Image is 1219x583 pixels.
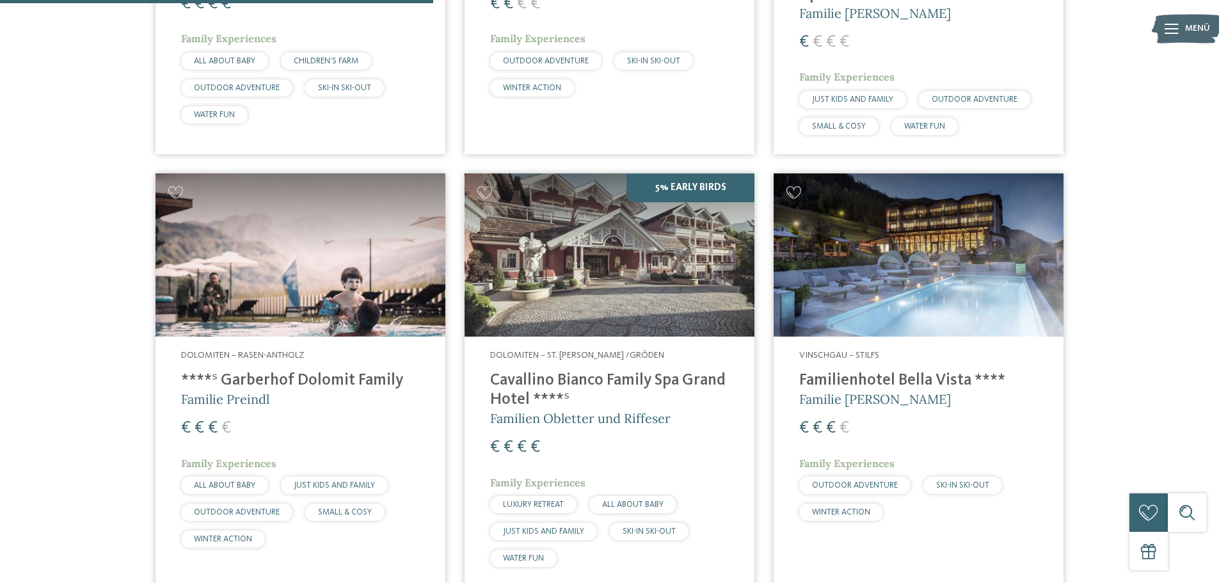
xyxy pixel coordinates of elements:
[490,476,586,489] span: Family Experiences
[503,554,544,563] span: WATER FUN
[936,481,989,490] span: SKI-IN SKI-OUT
[813,420,822,436] span: €
[840,34,849,51] span: €
[194,481,255,490] span: ALL ABOUT BABY
[194,535,252,543] span: WINTER ACTION
[799,70,895,83] span: Family Experiences
[490,371,729,410] h4: Cavallino Bianco Family Spa Grand Hotel ****ˢ
[774,173,1064,337] img: Familienhotels gesucht? Hier findet ihr die besten!
[799,391,951,407] span: Familie [PERSON_NAME]
[623,527,676,536] span: SKI-IN SKI-OUT
[465,173,754,337] img: Family Spa Grand Hotel Cavallino Bianco ****ˢ
[813,34,822,51] span: €
[194,84,280,92] span: OUTDOOR ADVENTURE
[221,420,231,436] span: €
[627,57,680,65] span: SKI-IN SKI-OUT
[812,122,866,131] span: SMALL & COSY
[294,481,375,490] span: JUST KIDS AND FAMILY
[155,173,445,337] img: Familienhotels gesucht? Hier findet ihr die besten!
[799,5,951,21] span: Familie [PERSON_NAME]
[799,457,895,470] span: Family Experiences
[194,57,255,65] span: ALL ABOUT BABY
[517,439,527,456] span: €
[799,371,1038,390] h4: Familienhotel Bella Vista ****
[208,420,218,436] span: €
[840,420,849,436] span: €
[194,111,235,119] span: WATER FUN
[602,500,664,509] span: ALL ABOUT BABY
[490,439,500,456] span: €
[503,500,564,509] span: LUXURY RETREAT
[904,122,945,131] span: WATER FUN
[812,508,870,516] span: WINTER ACTION
[181,391,269,407] span: Familie Preindl
[504,439,513,456] span: €
[490,32,586,45] span: Family Experiences
[318,84,371,92] span: SKI-IN SKI-OUT
[932,95,1017,104] span: OUTDOOR ADVENTURE
[195,420,204,436] span: €
[181,371,420,390] h4: ****ˢ Garberhof Dolomit Family
[194,508,280,516] span: OUTDOOR ADVENTURE
[490,351,664,360] span: Dolomiten – St. [PERSON_NAME] /Gröden
[503,57,589,65] span: OUTDOOR ADVENTURE
[503,527,584,536] span: JUST KIDS AND FAMILY
[826,34,836,51] span: €
[503,84,561,92] span: WINTER ACTION
[318,508,372,516] span: SMALL & COSY
[826,420,836,436] span: €
[181,351,304,360] span: Dolomiten – Rasen-Antholz
[799,351,879,360] span: Vinschgau – Stilfs
[294,57,358,65] span: CHILDREN’S FARM
[799,34,809,51] span: €
[490,410,671,426] span: Familien Obletter und Riffeser
[812,95,893,104] span: JUST KIDS AND FAMILY
[181,457,276,470] span: Family Experiences
[530,439,540,456] span: €
[181,420,191,436] span: €
[181,32,276,45] span: Family Experiences
[812,481,898,490] span: OUTDOOR ADVENTURE
[799,420,809,436] span: €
